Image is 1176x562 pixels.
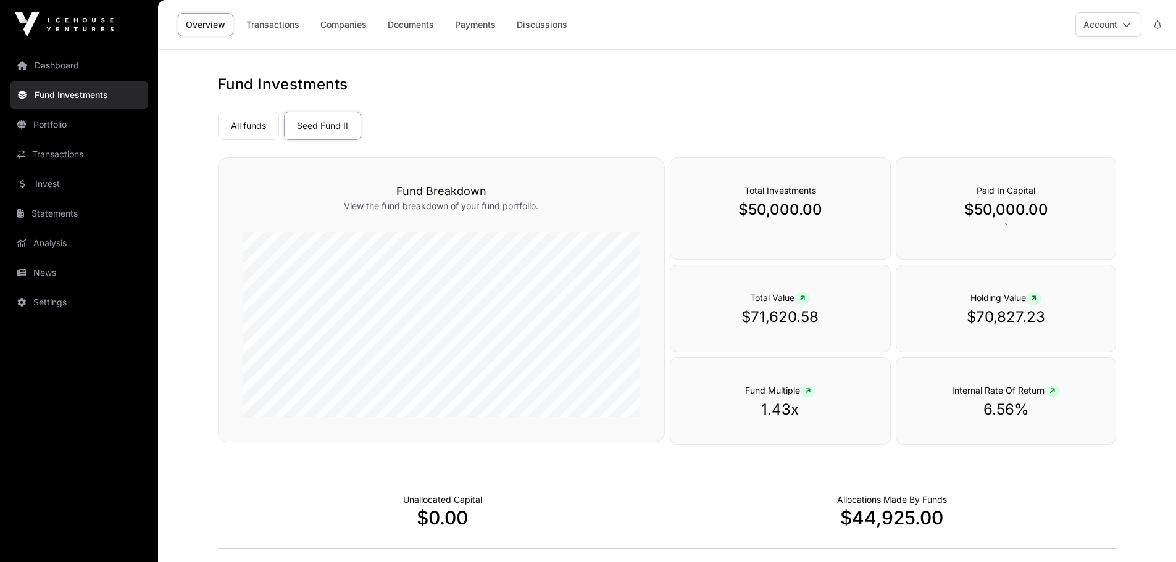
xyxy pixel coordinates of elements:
p: $50,000.00 [921,200,1091,220]
a: Analysis [10,229,148,257]
a: Transactions [238,13,307,36]
p: $70,827.23 [921,307,1091,327]
a: Payments [447,13,504,36]
img: Icehouse Ventures Logo [15,12,114,37]
a: All funds [218,112,279,140]
span: Internal Rate Of Return [952,385,1060,395]
a: Seed Fund II [284,112,361,140]
a: Statements [10,200,148,227]
iframe: Chat Widget [1114,503,1176,562]
p: $71,620.58 [695,307,865,327]
span: Fund Multiple [745,385,815,395]
a: Discussions [509,13,575,36]
a: Portfolio [10,111,148,138]
span: Holding Value [970,292,1041,303]
a: Transactions [10,141,148,168]
a: News [10,259,148,286]
div: ` [896,157,1117,260]
p: $50,000.00 [695,200,865,220]
button: Account [1075,12,1141,37]
p: Capital Deployed Into Companies [837,494,947,506]
a: Fund Investments [10,81,148,109]
p: $44,925.00 [667,506,1117,529]
a: Invest [10,170,148,197]
a: Companies [312,13,375,36]
h1: Fund Investments [218,75,1117,94]
span: Total Value [750,292,810,303]
a: Overview [178,13,233,36]
a: Documents [380,13,442,36]
p: Cash not yet allocated [403,494,482,506]
p: 1.43x [695,400,865,419]
p: 6.56% [921,400,1091,419]
span: Total Investments [744,185,816,196]
h3: Fund Breakdown [243,183,640,200]
a: Settings [10,289,148,316]
p: $0.00 [218,506,667,529]
span: Paid In Capital [977,185,1035,196]
a: Dashboard [10,52,148,79]
p: View the fund breakdown of your fund portfolio. [243,200,640,212]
